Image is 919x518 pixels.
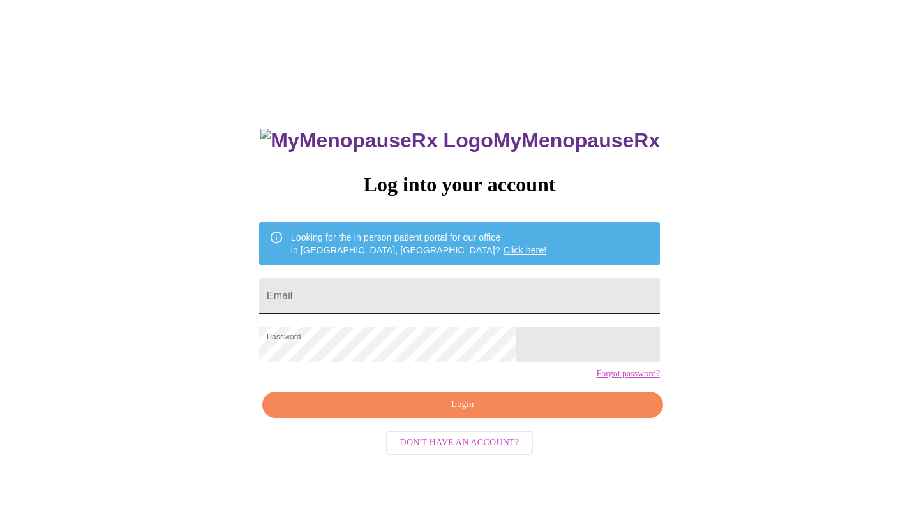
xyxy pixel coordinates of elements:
h3: MyMenopauseRx [260,129,660,152]
button: Don't have an account? [386,431,534,455]
a: Forgot password? [596,369,660,379]
span: Don't have an account? [400,435,519,451]
img: MyMenopauseRx Logo [260,129,493,152]
a: Don't have an account? [383,436,537,447]
button: Login [262,392,663,418]
h3: Log into your account [259,173,660,196]
span: Login [277,397,648,413]
div: Looking for the in person patient portal for our office in [GEOGRAPHIC_DATA], [GEOGRAPHIC_DATA]? [291,226,547,262]
a: Click here! [504,245,547,255]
